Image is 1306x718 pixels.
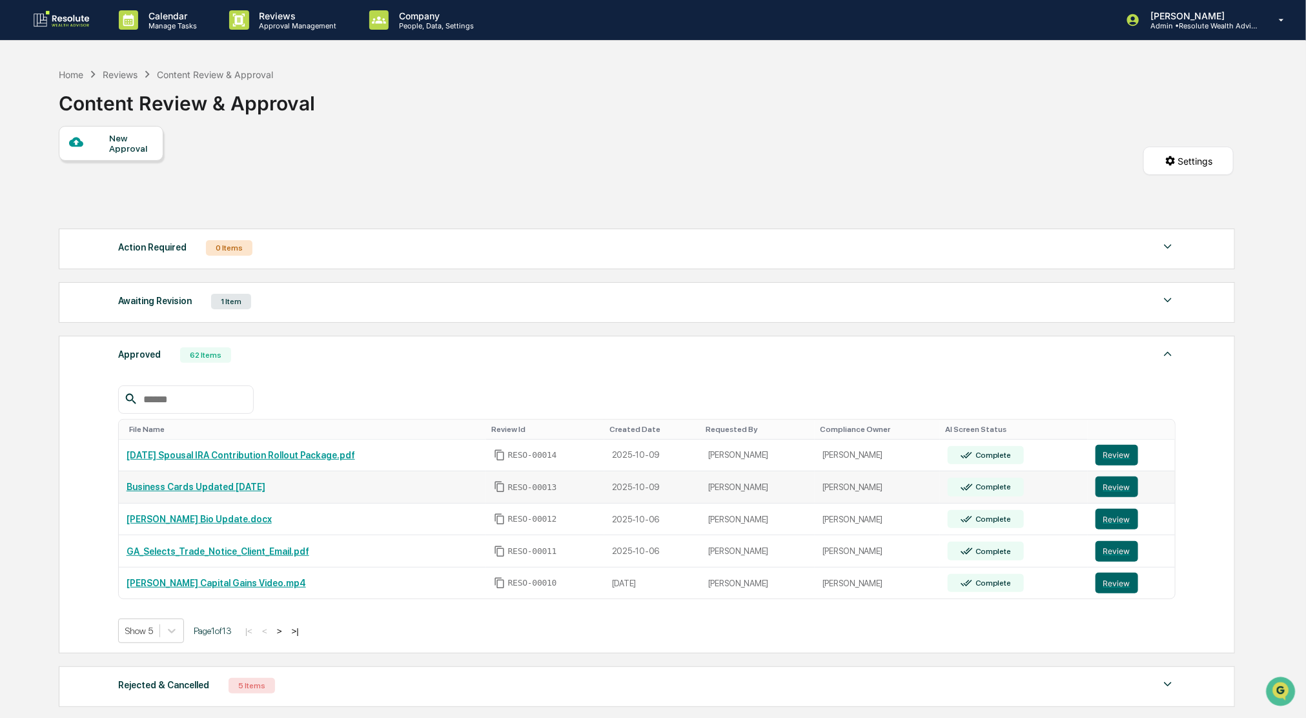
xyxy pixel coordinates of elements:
td: [PERSON_NAME] [700,535,815,568]
p: Calendar [138,10,203,21]
div: Complete [973,482,1011,491]
div: 1 Item [211,294,251,309]
div: Toggle SortBy [1098,425,1170,434]
div: Home [59,69,83,80]
div: 62 Items [180,347,231,363]
span: Data Lookup [26,187,81,200]
a: Review [1096,445,1167,466]
p: Company [389,10,480,21]
button: Review [1096,541,1138,562]
a: 🗄️Attestations [88,158,165,181]
a: 🖐️Preclearance [8,158,88,181]
td: [PERSON_NAME] [700,568,815,599]
div: Content Review & Approval [59,81,315,115]
td: [DATE] [604,568,700,599]
span: Attestations [107,163,160,176]
td: [PERSON_NAME] [815,471,940,504]
td: [PERSON_NAME] [700,504,815,536]
div: Toggle SortBy [820,425,935,434]
div: Action Required [118,239,187,256]
button: Review [1096,477,1138,497]
span: Copy Id [494,449,505,461]
div: Start new chat [44,99,212,112]
p: [PERSON_NAME] [1140,10,1260,21]
span: Copy Id [494,577,505,589]
img: caret [1160,346,1176,362]
p: Approval Management [249,21,343,30]
img: 1746055101610-c473b297-6a78-478c-a979-82029cc54cd1 [13,99,36,122]
a: Business Cards Updated [DATE] [127,482,265,492]
div: New Approval [109,133,152,154]
button: Review [1096,509,1138,529]
div: Toggle SortBy [491,425,599,434]
div: Toggle SortBy [609,425,695,434]
a: [PERSON_NAME] Bio Update.docx [127,514,272,524]
td: 2025-10-09 [604,440,700,472]
span: Preclearance [26,163,83,176]
iframe: Open customer support [1265,675,1300,710]
td: [PERSON_NAME] [815,535,940,568]
td: [PERSON_NAME] [815,568,940,599]
img: logo [31,10,93,30]
a: Review [1096,541,1167,562]
div: 0 Items [206,240,252,256]
button: Review [1096,573,1138,593]
td: [PERSON_NAME] [815,504,940,536]
span: RESO-00010 [508,578,557,588]
span: RESO-00011 [508,546,557,557]
td: [PERSON_NAME] [700,440,815,472]
div: 🗄️ [94,164,104,174]
div: Complete [973,547,1011,556]
a: Review [1096,477,1167,497]
td: 2025-10-06 [604,504,700,536]
a: Powered byPylon [91,218,156,229]
div: 🖐️ [13,164,23,174]
div: 5 Items [229,678,275,693]
div: We're available if you need us! [44,112,163,122]
span: Copy Id [494,546,505,557]
p: People, Data, Settings [389,21,480,30]
div: Complete [973,515,1011,524]
button: >| [288,626,303,637]
a: 🔎Data Lookup [8,182,87,205]
div: Complete [973,579,1011,588]
img: caret [1160,239,1176,254]
span: Page 1 of 13 [194,626,232,636]
a: Review [1096,509,1167,529]
div: Complete [973,451,1011,460]
div: Toggle SortBy [129,425,481,434]
a: [DATE] Spousal IRA Contribution Rollout Package.pdf [127,450,355,460]
span: Copy Id [494,513,505,525]
img: caret [1160,677,1176,692]
button: Review [1096,445,1138,466]
span: RESO-00014 [508,450,557,460]
div: Toggle SortBy [706,425,810,434]
td: [PERSON_NAME] [815,440,940,472]
div: Awaiting Revision [118,292,192,309]
a: [PERSON_NAME] Capital Gains Video.mp4 [127,578,306,588]
img: caret [1160,292,1176,308]
button: Start new chat [219,103,235,118]
p: Reviews [249,10,343,21]
a: GA_Selects_Trade_Notice_Client_Email.pdf [127,546,309,557]
p: Manage Tasks [138,21,203,30]
td: [PERSON_NAME] [700,471,815,504]
div: Approved [118,346,161,363]
div: 🔎 [13,189,23,199]
p: Admin • Resolute Wealth Advisor [1140,21,1260,30]
a: Review [1096,573,1167,593]
span: Pylon [128,219,156,229]
p: How can we help? [13,27,235,48]
span: RESO-00012 [508,514,557,524]
div: Reviews [103,69,138,80]
button: < [258,626,271,637]
span: Copy Id [494,481,505,493]
div: Toggle SortBy [945,425,1083,434]
button: Settings [1143,147,1234,175]
button: |< [241,626,256,637]
div: Rejected & Cancelled [118,677,209,693]
span: RESO-00013 [508,482,557,493]
td: 2025-10-06 [604,535,700,568]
